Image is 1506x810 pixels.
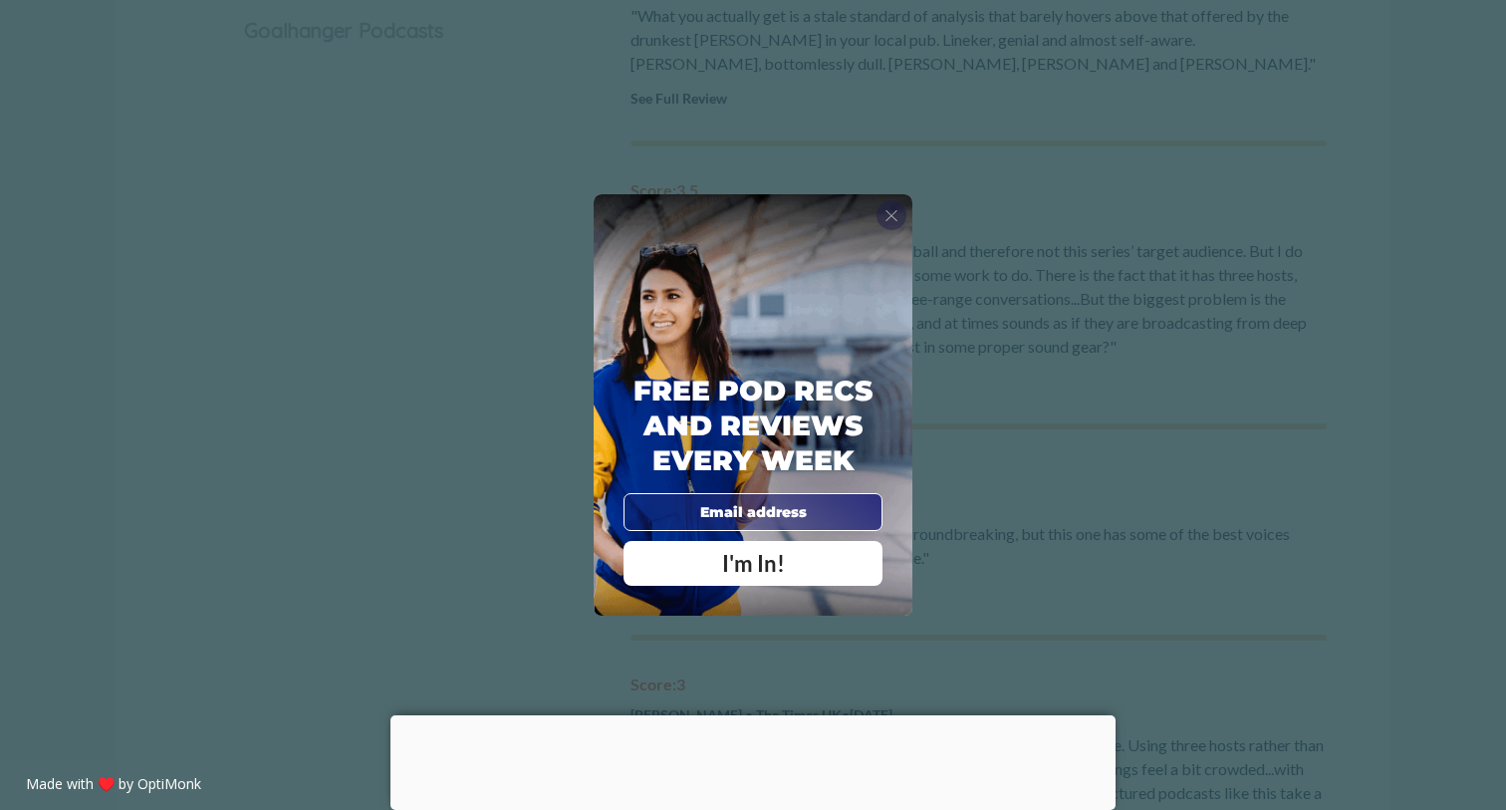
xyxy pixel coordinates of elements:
input: Email address [624,493,882,531]
iframe: Advertisement [390,715,1116,805]
span: Free Pod Recs and Reviews every week [633,374,873,477]
a: Made with ♥️ by OptiMonk [26,774,201,793]
span: I'm In! [722,550,785,577]
span: X [884,205,898,225]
